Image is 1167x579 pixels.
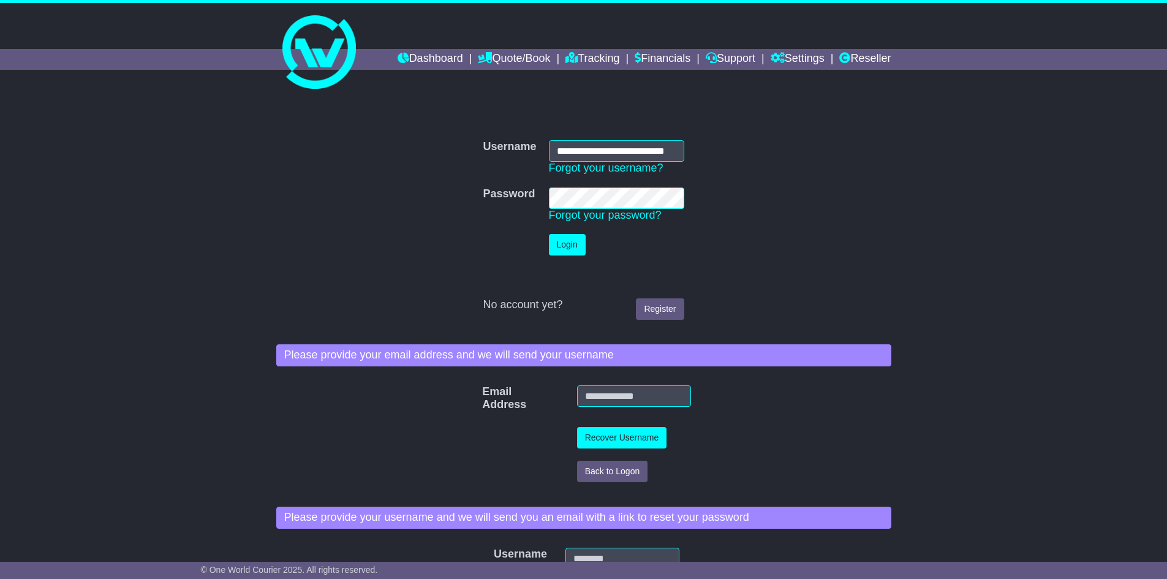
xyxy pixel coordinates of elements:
[398,49,463,70] a: Dashboard
[549,234,586,255] button: Login
[635,49,690,70] a: Financials
[636,298,684,320] a: Register
[483,298,684,312] div: No account yet?
[276,344,891,366] div: Please provide your email address and we will send your username
[549,162,663,174] a: Forgot your username?
[839,49,891,70] a: Reseller
[577,461,648,482] button: Back to Logon
[706,49,755,70] a: Support
[488,548,504,561] label: Username
[478,49,550,70] a: Quote/Book
[483,187,535,201] label: Password
[483,140,536,154] label: Username
[201,565,378,575] span: © One World Courier 2025. All rights reserved.
[549,209,662,221] a: Forgot your password?
[276,507,891,529] div: Please provide your username and we will send you an email with a link to reset your password
[577,427,667,448] button: Recover Username
[565,49,619,70] a: Tracking
[476,385,498,412] label: Email Address
[771,49,825,70] a: Settings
